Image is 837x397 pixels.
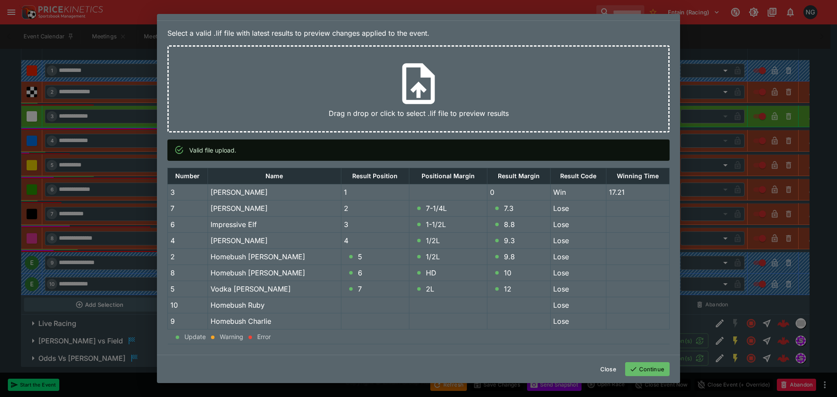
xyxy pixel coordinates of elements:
[170,251,175,262] p: 2
[344,187,347,197] p: 1
[358,268,362,278] p: 6
[426,219,446,230] p: 1-1/2L
[426,203,447,214] p: 7-1/4L
[553,219,569,230] p: Lose
[426,284,434,294] p: 2L
[168,168,208,184] th: Number
[211,187,268,197] p: [PERSON_NAME]
[504,284,511,294] p: 12
[553,300,569,310] p: Lose
[211,300,265,310] p: Homebush Ruby
[358,251,362,262] p: 5
[487,168,551,184] th: Result Margin
[553,235,569,246] p: Lose
[553,251,569,262] p: Lose
[170,235,175,246] p: 4
[344,219,348,230] p: 3
[211,219,257,230] p: Impressive Elf
[358,284,362,294] p: 7
[170,219,175,230] p: 6
[606,168,669,184] th: Winning Time
[344,203,348,214] p: 2
[167,28,670,38] p: Select a valid .lif file with latest results to preview changes applied to the event.
[257,332,271,341] p: Error
[553,316,569,326] p: Lose
[426,235,440,246] p: 1/2L
[551,168,606,184] th: Result Code
[553,284,569,294] p: Lose
[170,268,175,278] p: 8
[553,268,569,278] p: Lose
[170,203,174,214] p: 7
[504,203,514,214] p: 7.3
[595,362,622,376] button: Close
[170,187,175,197] p: 3
[211,316,271,326] p: Homebush Charlie
[170,284,175,294] p: 5
[170,316,175,326] p: 9
[344,235,348,246] p: 4
[170,300,178,310] p: 10
[329,108,509,119] p: Drag n drop or click to select .lif file to preview results
[553,203,569,214] p: Lose
[553,187,566,197] p: Win
[504,219,515,230] p: 8.8
[341,168,409,184] th: Result Position
[409,168,487,184] th: Positional Margin
[220,332,243,341] p: Warning
[625,362,670,376] button: Continue
[208,168,341,184] th: Name
[426,251,440,262] p: 1/2L
[184,332,206,341] p: Update
[504,235,515,246] p: 9.3
[211,268,305,278] p: Homebush [PERSON_NAME]
[504,251,515,262] p: 9.8
[211,284,291,294] p: Vodka [PERSON_NAME]
[426,268,436,278] p: HD
[504,268,511,278] p: 10
[211,235,268,246] p: [PERSON_NAME]
[211,251,305,262] p: Homebush [PERSON_NAME]
[189,142,236,158] div: Valid file upload.
[211,203,268,214] p: [PERSON_NAME]
[609,187,625,197] p: 17.21
[490,187,494,197] p: 0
